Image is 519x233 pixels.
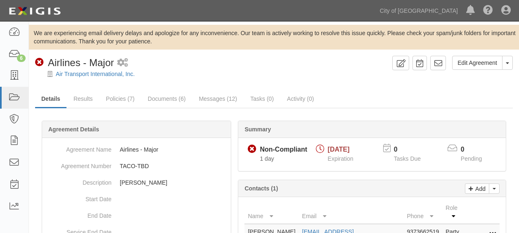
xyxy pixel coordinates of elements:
div: 6 [17,55,26,62]
a: Add [465,183,489,194]
i: Non-Compliant [248,145,256,154]
p: 0 [394,145,431,155]
img: logo-5460c22ac91f19d4615b14bd174203de0afe785f0fc80cf4dbbc73dc1793850b.png [6,4,63,19]
a: Edit Agreement [452,56,502,70]
a: Activity (0) [281,90,320,107]
span: [DATE] [328,146,350,153]
p: 0 [461,145,492,155]
div: Airlines - Major [35,56,114,70]
a: City of [GEOGRAPHIC_DATA] [376,2,462,19]
dt: Agreement Number [45,158,111,170]
a: Air Transport International, Inc. [56,71,135,77]
a: Messages (12) [193,90,244,107]
dd: Airlines - Major [45,141,228,158]
span: Airlines - Major [48,57,114,68]
b: Contacts (1) [244,185,278,192]
b: Summary [244,126,271,133]
span: Pending [461,155,482,162]
p: [PERSON_NAME] [120,178,228,187]
i: 1 scheduled workflow [117,59,128,67]
p: Add [473,184,486,193]
th: Role [442,200,467,224]
dt: Agreement Name [45,141,111,154]
dt: Start Date [45,191,111,203]
dt: End Date [45,207,111,220]
b: Agreement Details [48,126,99,133]
a: Results [67,90,99,107]
span: Expiration [328,155,353,162]
th: Name [244,200,299,224]
span: Tasks Due [394,155,421,162]
span: Since 08/15/2025 [260,155,274,162]
th: Phone [403,200,442,224]
a: Policies (7) [100,90,141,107]
a: Documents (6) [142,90,192,107]
th: Email [299,200,404,224]
i: Non-Compliant [35,58,44,67]
a: Details [35,90,66,108]
i: Help Center - Complianz [483,6,493,16]
div: We are experiencing email delivery delays and apologize for any inconvenience. Our team is active... [29,29,519,45]
dd: TACO-TBD [45,158,228,174]
a: Tasks (0) [244,90,280,107]
dt: Description [45,174,111,187]
div: Non-Compliant [260,145,307,155]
